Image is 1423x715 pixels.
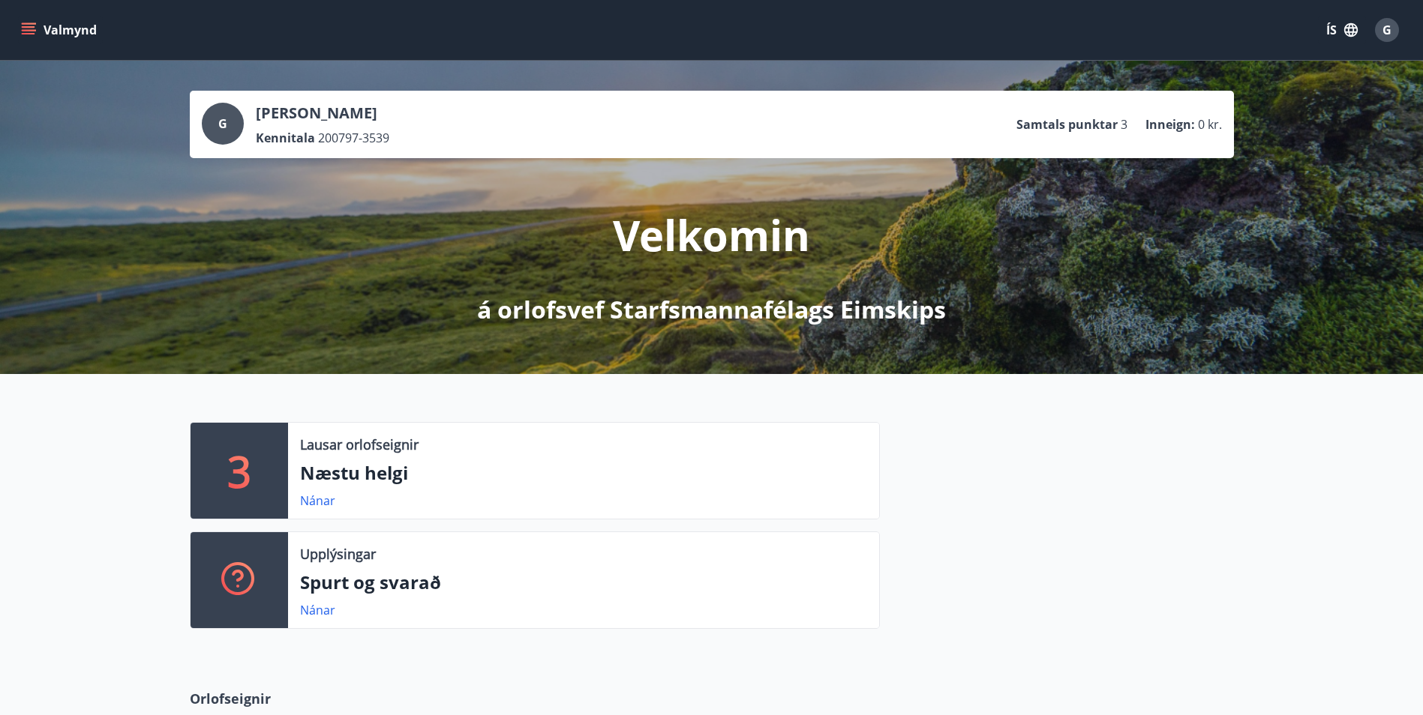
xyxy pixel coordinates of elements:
[1198,116,1222,133] span: 0 kr.
[300,460,867,486] p: Næstu helgi
[18,16,103,43] button: menu
[1145,116,1195,133] p: Inneign :
[218,115,227,132] span: G
[300,602,335,618] a: Nánar
[1121,116,1127,133] span: 3
[300,492,335,509] a: Nánar
[1318,16,1366,43] button: ÍS
[1382,22,1391,38] span: G
[300,570,867,595] p: Spurt og svarað
[190,689,271,708] span: Orlofseignir
[300,544,376,564] p: Upplýsingar
[1369,12,1405,48] button: G
[613,206,810,263] p: Velkomin
[227,442,251,499] p: 3
[1016,116,1118,133] p: Samtals punktar
[300,435,419,454] p: Lausar orlofseignir
[477,293,946,326] p: á orlofsvef Starfsmannafélags Eimskips
[318,130,389,146] span: 200797-3539
[256,130,315,146] p: Kennitala
[256,103,389,124] p: [PERSON_NAME]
